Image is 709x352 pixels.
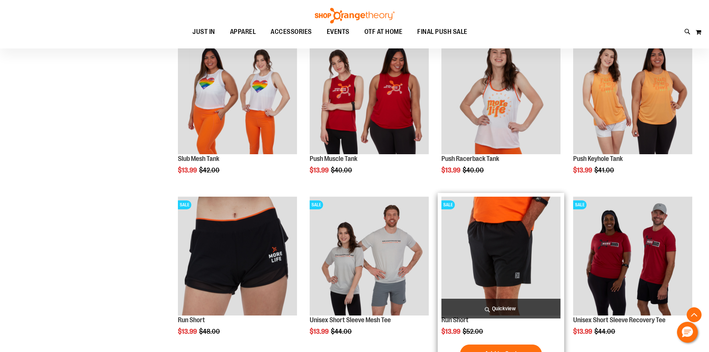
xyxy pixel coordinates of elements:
a: Product image for Run ShortsSALE [178,197,297,317]
div: product [174,31,301,193]
span: SALE [310,200,323,209]
span: $13.99 [441,167,462,174]
span: ACCESSORIES [271,23,312,40]
a: Product image for Push Racerback TankSALE [441,35,561,155]
span: FINAL PUSH SALE [417,23,467,40]
a: Push Racerback Tank [441,155,499,162]
a: Push Keyhole Tank [573,155,623,162]
span: JUST IN [192,23,215,40]
button: Back To Top [687,307,702,322]
span: $52.00 [463,328,484,335]
img: Product image for Slub Mesh Tank [178,35,297,154]
img: Product image for Unisex SS Recovery Tee [573,197,692,316]
span: $13.99 [310,328,330,335]
span: $44.00 [331,328,353,335]
a: FINAL PUSH SALE [410,23,475,40]
span: SALE [441,200,455,209]
span: $40.00 [331,167,353,174]
a: Product image for Unisex Short Sleeve Mesh TeeSALE [310,197,429,317]
a: Product image for Push Muscle TankSALE [310,35,429,155]
a: ACCESSORIES [263,23,319,41]
a: OTF AT HOME [357,23,410,41]
span: $13.99 [573,328,593,335]
span: SALE [573,200,587,209]
img: Product image for Push Muscle Tank [310,35,429,154]
a: Quickview [441,299,561,318]
a: EVENTS [319,23,357,41]
img: Product image for Run Short [441,197,561,316]
div: product [569,31,696,193]
span: $48.00 [199,328,221,335]
div: product [438,31,564,193]
span: $13.99 [441,328,462,335]
img: Product image for Run Shorts [178,197,297,316]
span: EVENTS [327,23,349,40]
span: $40.00 [463,167,485,174]
a: APPAREL [223,23,264,41]
div: product [306,31,432,193]
a: Run Short [441,316,469,324]
a: Product image for Unisex SS Recovery TeeSALE [573,197,692,317]
a: Run Short [178,316,205,324]
img: Shop Orangetheory [314,8,396,23]
img: Product image for Push Racerback Tank [441,35,561,154]
span: $44.00 [594,328,616,335]
span: $13.99 [310,167,330,174]
button: Hello, have a question? Let’s chat. [677,322,698,343]
a: Product image for Slub Mesh TankSALE [178,35,297,155]
a: JUST IN [185,23,223,41]
span: $42.00 [199,167,221,174]
a: Product image for Push Keyhole TankSALE [573,35,692,155]
span: SALE [178,200,191,209]
a: Product image for Run ShortSALE [441,197,561,317]
a: Push Muscle Tank [310,155,357,162]
span: APPAREL [230,23,256,40]
span: $13.99 [573,167,593,174]
a: Unisex Short Sleeve Mesh Tee [310,316,391,324]
img: Product image for Push Keyhole Tank [573,35,692,154]
img: Product image for Unisex Short Sleeve Mesh Tee [310,197,429,316]
span: $13.99 [178,328,198,335]
a: Unisex Short Sleeve Recovery Tee [573,316,665,324]
span: OTF AT HOME [364,23,403,40]
a: Slub Mesh Tank [178,155,219,162]
span: $41.00 [594,167,615,174]
span: $13.99 [178,167,198,174]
